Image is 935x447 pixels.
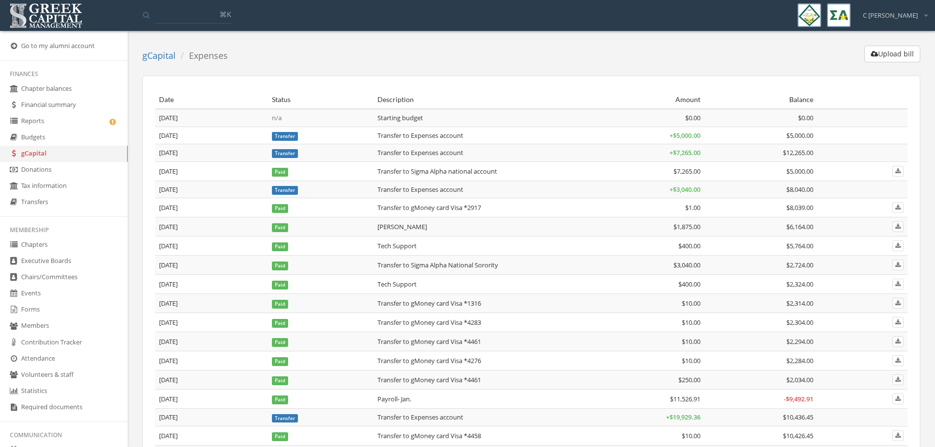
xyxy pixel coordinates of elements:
span: Paid [272,319,288,328]
span: [DATE] [159,299,178,308]
span: Paid [272,281,288,289]
span: - $9,492.91 [784,394,813,403]
td: Transfer to Expenses account [374,409,592,426]
button: Upload bill [864,46,920,62]
span: [DATE] [159,167,178,176]
span: $7,265.00 [673,148,700,157]
span: Paid [272,242,288,251]
span: $6,164.00 [786,222,813,231]
span: ⌘K [219,9,231,19]
span: Paid [272,300,288,309]
td: Transfer to gMoney card Visa *1316 [374,294,592,313]
span: [DATE] [159,280,178,289]
td: Transfer to Expenses account [374,181,592,198]
span: $2,034.00 [786,375,813,384]
span: $12,265.00 [783,148,813,157]
div: C [PERSON_NAME] [856,3,928,20]
span: $8,040.00 [786,185,813,194]
span: $2,284.00 [786,356,813,365]
span: [DATE] [159,318,178,327]
td: Transfer to gMoney card Visa *4458 [374,426,592,446]
a: gCapital [142,50,176,61]
span: [DATE] [159,131,178,140]
span: Paid [272,432,288,441]
td: Transfer to gMoney card Visa *4283 [374,313,592,332]
span: [DATE] [159,113,178,122]
td: Tech Support [374,237,592,256]
span: [DATE] [159,337,178,346]
span: Paid [272,395,288,404]
span: Paid [272,357,288,366]
span: $5,000.00 [673,131,700,140]
td: Transfer to Expenses account [374,127,592,144]
span: [DATE] [159,356,178,365]
td: Transfer to Expenses account [374,144,592,162]
span: [DATE] [159,375,178,384]
span: [DATE] [159,203,178,212]
span: [DATE] [159,413,178,421]
span: Paid [272,376,288,385]
span: [DATE] [159,185,178,194]
span: $8,039.00 [786,203,813,212]
td: $0.00 [591,109,704,127]
span: Paid [272,262,288,270]
td: Transfer to gMoney card Visa *4461 [374,332,592,351]
span: $3,040.00 [673,261,700,269]
div: Balance [708,95,813,105]
span: $10.00 [682,318,700,327]
span: $19,929.36 [669,413,700,421]
span: Transfer [272,414,298,423]
span: $3,040.00 [673,185,700,194]
span: [DATE] [159,431,178,440]
span: $400.00 [678,241,700,250]
span: Paid [272,223,288,232]
span: [DATE] [159,148,178,157]
span: $2,324.00 [786,280,813,289]
span: C [PERSON_NAME] [863,11,918,20]
td: Payroll- Jan. [374,390,592,409]
span: $2,304.00 [786,318,813,327]
span: $5,764.00 [786,241,813,250]
span: $5,000.00 [786,167,813,176]
span: $10.00 [682,299,700,308]
span: Transfer [272,186,298,195]
div: Description [377,95,588,105]
span: + [669,185,700,194]
td: [PERSON_NAME] [374,217,592,237]
span: $0.00 [798,113,813,122]
td: Starting budget [374,109,592,127]
span: Paid [272,338,288,347]
span: $1,875.00 [673,222,700,231]
span: [DATE] [159,241,178,250]
span: $10,436.45 [783,413,813,421]
span: $250.00 [678,375,700,384]
span: [DATE] [159,261,178,269]
span: Transfer [272,149,298,158]
td: n/a [268,109,374,127]
td: Transfer to Sigma Alpha national account [374,161,592,181]
span: $10.00 [682,356,700,365]
span: $10,426.45 [783,431,813,440]
span: Paid [272,168,288,177]
td: Tech Support [374,275,592,294]
td: Transfer to gMoney card Visa *4461 [374,370,592,390]
span: $7,265.00 [673,167,700,176]
span: [DATE] [159,394,178,403]
span: $2,314.00 [786,299,813,308]
span: $10.00 [682,337,700,346]
span: $400.00 [678,280,700,289]
span: [DATE] [159,222,178,231]
li: Expenses [176,50,228,62]
span: + [666,413,700,421]
span: + [669,148,700,157]
span: $11,526.91 [670,394,700,403]
span: Transfer [272,132,298,141]
div: Date [159,95,264,105]
div: Amount [595,95,700,105]
div: Status [272,95,370,105]
span: $1.00 [685,203,700,212]
td: Transfer to Sigma Alpha National Sorority [374,256,592,275]
span: $10.00 [682,431,700,440]
span: Paid [272,204,288,213]
span: + [669,131,700,140]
